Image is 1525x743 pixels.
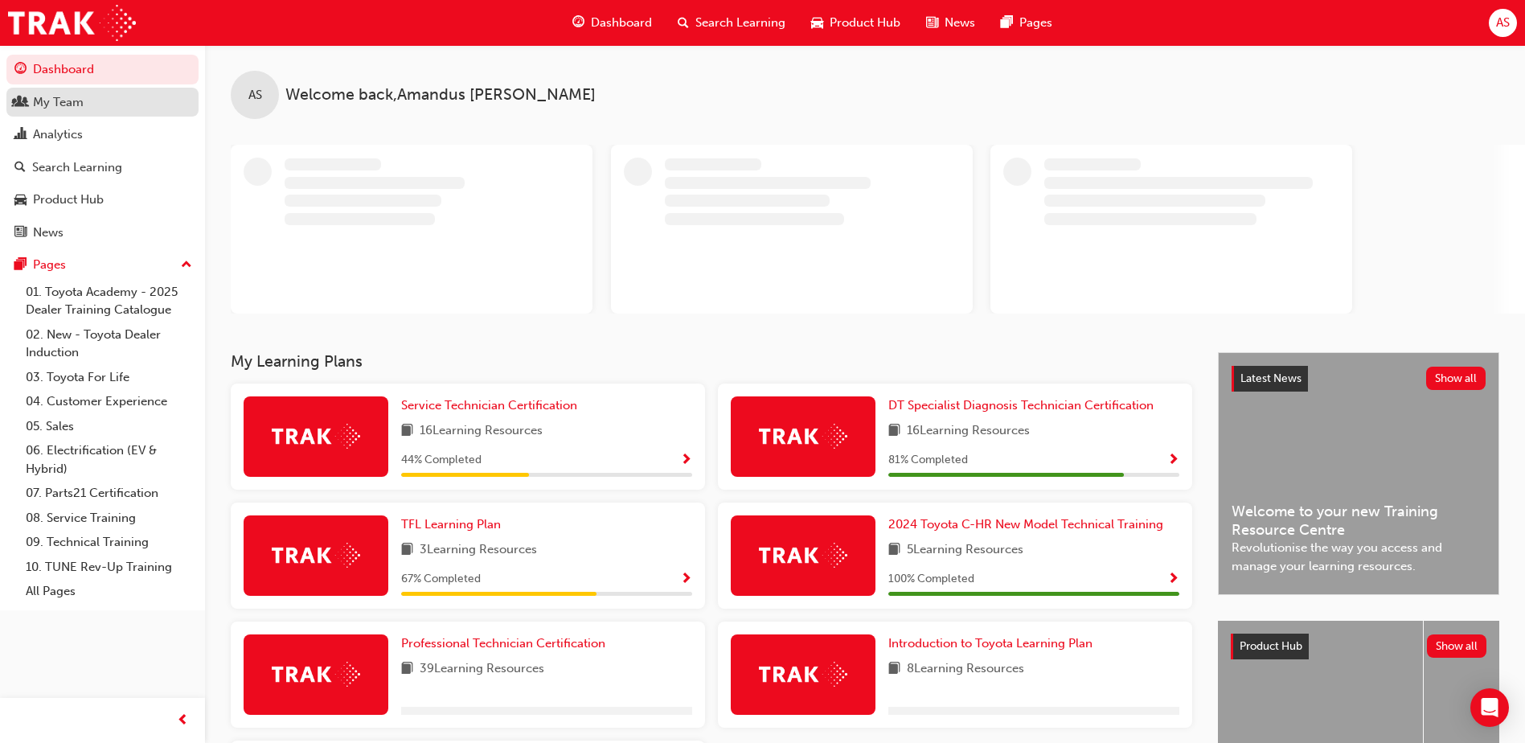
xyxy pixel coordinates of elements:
a: My Team [6,88,199,117]
span: TFL Learning Plan [401,517,501,532]
img: Trak [759,424,847,449]
span: car-icon [811,13,823,33]
span: 8 Learning Resources [907,659,1024,679]
span: book-icon [401,540,413,560]
a: Service Technician Certification [401,396,584,415]
span: DT Specialist Diagnosis Technician Certification [888,398,1154,413]
span: Revolutionise the way you access and manage your learning resources. [1232,539,1486,575]
a: 07. Parts21 Certification [19,481,199,506]
img: Trak [272,662,360,687]
a: DT Specialist Diagnosis Technician Certification [888,396,1160,415]
div: Open Intercom Messenger [1470,688,1509,727]
span: guage-icon [14,63,27,77]
span: AS [1496,14,1510,32]
span: 100 % Completed [888,570,974,589]
a: news-iconNews [913,6,988,39]
a: News [6,218,199,248]
span: news-icon [14,226,27,240]
span: up-icon [181,255,192,276]
a: Latest NewsShow allWelcome to your new Training Resource CentreRevolutionise the way you access a... [1218,352,1499,595]
a: 02. New - Toyota Dealer Induction [19,322,199,365]
a: 10. TUNE Rev-Up Training [19,555,199,580]
span: Latest News [1240,371,1302,385]
span: AS [248,86,262,105]
span: Dashboard [591,14,652,32]
span: Show Progress [680,573,692,587]
button: Show all [1427,634,1487,658]
a: 01. Toyota Academy - 2025 Dealer Training Catalogue [19,280,199,322]
button: AS [1489,9,1517,37]
a: Professional Technician Certification [401,634,612,653]
a: All Pages [19,579,199,604]
span: book-icon [401,659,413,679]
a: Product Hub [6,185,199,215]
button: Pages [6,250,199,280]
button: Show Progress [680,450,692,470]
h3: My Learning Plans [231,352,1192,371]
a: Introduction to Toyota Learning Plan [888,634,1099,653]
span: 3 Learning Resources [420,540,537,560]
div: Product Hub [33,191,104,209]
span: 16 Learning Resources [907,421,1030,441]
span: chart-icon [14,128,27,142]
img: Trak [8,5,136,41]
span: Show Progress [1167,573,1179,587]
a: 06. Electrification (EV & Hybrid) [19,438,199,481]
span: 5 Learning Resources [907,540,1023,560]
button: Show Progress [1167,569,1179,589]
div: Analytics [33,125,83,144]
a: 2024 Toyota C-HR New Model Technical Training [888,515,1170,534]
a: 03. Toyota For Life [19,365,199,390]
div: My Team [33,93,84,112]
a: Latest NewsShow all [1232,366,1486,392]
span: Show Progress [1167,454,1179,468]
span: News [945,14,975,32]
span: book-icon [888,540,900,560]
span: 16 Learning Resources [420,421,543,441]
span: search-icon [678,13,689,33]
span: Pages [1019,14,1052,32]
a: TFL Learning Plan [401,515,507,534]
a: search-iconSearch Learning [665,6,798,39]
span: 44 % Completed [401,451,482,470]
span: book-icon [888,421,900,441]
span: guage-icon [572,13,584,33]
a: guage-iconDashboard [560,6,665,39]
span: news-icon [926,13,938,33]
span: book-icon [888,659,900,679]
a: Dashboard [6,55,199,84]
a: 08. Service Training [19,506,199,531]
span: pages-icon [14,258,27,273]
span: car-icon [14,193,27,207]
span: Product Hub [1240,639,1302,653]
a: Analytics [6,120,199,150]
a: Product HubShow all [1231,634,1486,659]
a: 05. Sales [19,414,199,439]
img: Trak [272,424,360,449]
a: 04. Customer Experience [19,389,199,414]
span: pages-icon [1001,13,1013,33]
a: Search Learning [6,153,199,183]
span: Welcome back , Amandus [PERSON_NAME] [285,86,596,105]
button: Show all [1426,367,1486,390]
span: 67 % Completed [401,570,481,589]
span: Search Learning [695,14,785,32]
div: News [33,224,64,242]
div: Pages [33,256,66,274]
a: pages-iconPages [988,6,1065,39]
span: Product Hub [830,14,900,32]
button: Show Progress [1167,450,1179,470]
span: Welcome to your new Training Resource Centre [1232,503,1486,539]
img: Trak [759,662,847,687]
span: book-icon [401,421,413,441]
a: 09. Technical Training [19,530,199,555]
div: Search Learning [32,158,122,177]
button: Show Progress [680,569,692,589]
a: car-iconProduct Hub [798,6,913,39]
button: DashboardMy TeamAnalyticsSearch LearningProduct HubNews [6,51,199,250]
span: Service Technician Certification [401,398,577,413]
span: Show Progress [680,454,692,468]
span: 81 % Completed [888,451,968,470]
